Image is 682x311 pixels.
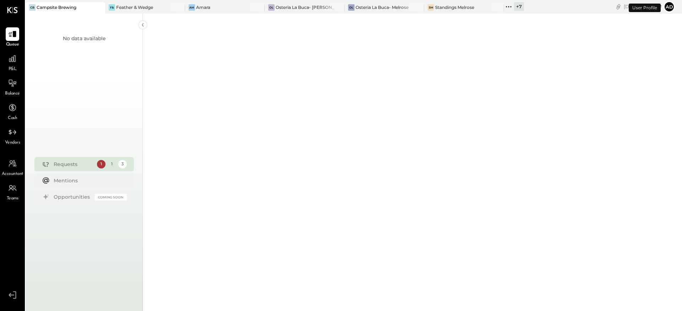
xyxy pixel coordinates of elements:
[428,4,434,11] div: SM
[615,3,622,10] div: copy link
[8,115,17,122] span: Cash
[118,160,127,168] div: 3
[0,27,25,48] a: Queue
[196,4,210,10] div: Amara
[268,4,275,11] div: OL
[54,193,91,200] div: Opportunities
[63,35,105,42] div: No data available
[348,4,354,11] div: OL
[356,4,408,10] div: Osteria La Buca- Melrose
[0,157,25,177] a: Accountant
[2,171,23,177] span: Accountant
[0,52,25,73] a: P&L
[0,125,25,146] a: Vendors
[97,160,105,168] div: 1
[54,177,123,184] div: Mentions
[29,4,36,11] div: CB
[276,4,334,10] div: Osteria La Buca- [PERSON_NAME][GEOGRAPHIC_DATA]
[0,101,25,122] a: Cash
[37,4,76,10] div: Campsite Brewing
[5,91,20,97] span: Balance
[514,2,524,11] div: + 7
[664,1,675,12] button: Ad
[54,161,93,168] div: Requests
[9,66,17,73] span: P&L
[95,194,127,200] div: Coming Soon
[7,195,18,202] span: Teams
[5,140,20,146] span: Vendors
[6,42,19,48] span: Queue
[624,3,662,10] div: [DATE]
[0,181,25,202] a: Teams
[435,4,474,10] div: Standings Melrose
[0,76,25,97] a: Balance
[629,4,661,12] div: User Profile
[116,4,153,10] div: Feather & Wedge
[189,4,195,11] div: Am
[109,4,115,11] div: F&
[108,160,116,168] div: 1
